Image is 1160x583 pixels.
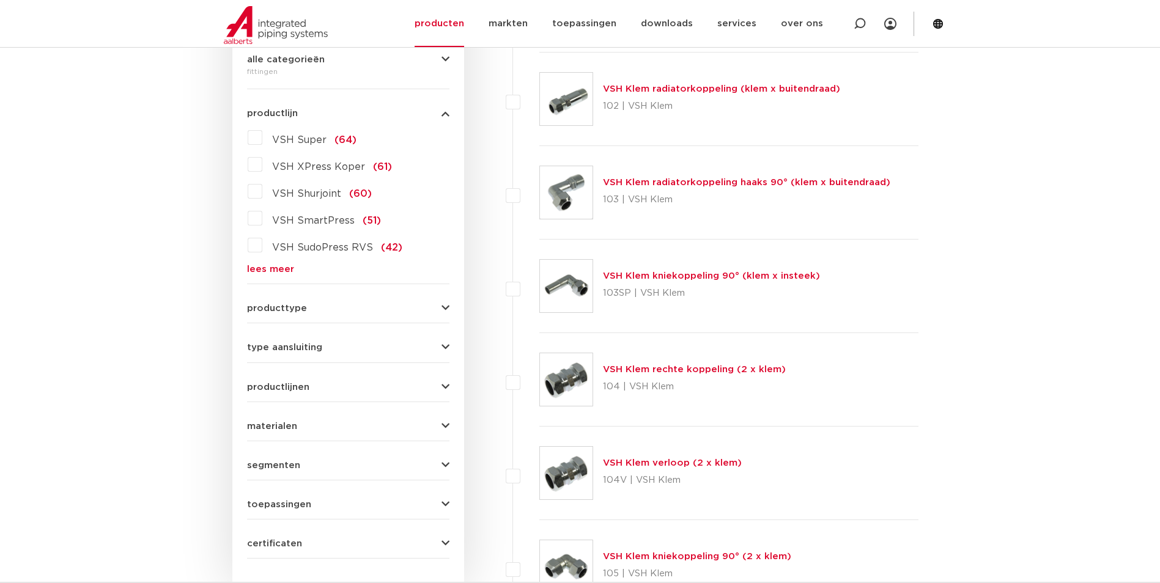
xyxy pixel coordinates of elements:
[381,243,402,252] span: (42)
[247,304,449,313] button: producttype
[540,260,593,312] img: Thumbnail for VSH Klem kniekoppeling 90° (klem x insteek)
[603,178,890,187] a: VSH Klem radiatorkoppeling haaks 90° (klem x buitendraad)
[603,471,742,490] p: 104V | VSH Klem
[603,84,840,94] a: VSH Klem radiatorkoppeling (klem x buitendraad)
[247,422,297,431] span: materialen
[247,383,449,392] button: productlijnen
[272,216,355,226] span: VSH SmartPress
[603,271,820,280] a: VSH Klem kniekoppeling 90° (klem x insteek)
[363,216,381,226] span: (51)
[272,135,327,145] span: VSH Super
[603,190,890,210] p: 103 | VSH Klem
[373,162,392,172] span: (61)
[247,304,307,313] span: producttype
[247,343,449,352] button: type aansluiting
[540,166,593,219] img: Thumbnail for VSH Klem radiatorkoppeling haaks 90° (klem x buitendraad)
[247,383,309,392] span: productlijnen
[603,365,786,374] a: VSH Klem rechte koppeling (2 x klem)
[247,539,449,548] button: certificaten
[603,284,820,303] p: 103SP | VSH Klem
[247,422,449,431] button: materialen
[603,377,786,397] p: 104 | VSH Klem
[247,461,300,470] span: segmenten
[603,552,791,561] a: VSH Klem kniekoppeling 90° (2 x klem)
[247,265,449,274] a: lees meer
[603,458,742,468] a: VSH Klem verloop (2 x klem)
[272,162,365,172] span: VSH XPress Koper
[247,64,449,79] div: fittingen
[247,461,449,470] button: segmenten
[349,189,372,199] span: (60)
[247,109,298,118] span: productlijn
[334,135,356,145] span: (64)
[247,55,449,64] button: alle categorieën
[247,500,311,509] span: toepassingen
[603,97,840,116] p: 102 | VSH Klem
[272,243,373,252] span: VSH SudoPress RVS
[247,109,449,118] button: productlijn
[540,447,593,499] img: Thumbnail for VSH Klem verloop (2 x klem)
[247,55,325,64] span: alle categorieën
[540,73,593,125] img: Thumbnail for VSH Klem radiatorkoppeling (klem x buitendraad)
[247,539,302,548] span: certificaten
[540,353,593,406] img: Thumbnail for VSH Klem rechte koppeling (2 x klem)
[247,500,449,509] button: toepassingen
[247,343,322,352] span: type aansluiting
[272,189,341,199] span: VSH Shurjoint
